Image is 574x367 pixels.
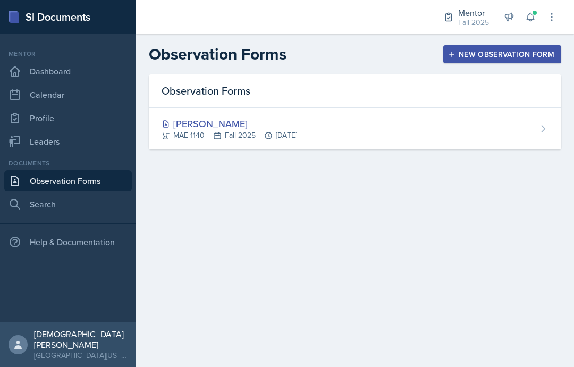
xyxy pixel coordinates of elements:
a: [PERSON_NAME] MAE 1140Fall 2025[DATE] [149,108,561,149]
div: Mentor [4,49,132,59]
a: Search [4,194,132,215]
div: New Observation Form [450,50,554,59]
a: Leaders [4,131,132,152]
div: Fall 2025 [458,17,489,28]
div: [DEMOGRAPHIC_DATA][PERSON_NAME] [34,329,128,350]
div: Mentor [458,6,489,19]
a: Observation Forms [4,170,132,191]
div: Observation Forms [149,74,561,108]
div: MAE 1140 Fall 2025 [DATE] [162,130,297,141]
div: [PERSON_NAME] [162,116,297,131]
button: New Observation Form [443,45,561,63]
h2: Observation Forms [149,45,286,64]
div: [GEOGRAPHIC_DATA][US_STATE] [34,350,128,361]
a: Dashboard [4,61,132,82]
a: Profile [4,107,132,129]
div: Documents [4,159,132,168]
div: Help & Documentation [4,231,132,253]
a: Calendar [4,84,132,105]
